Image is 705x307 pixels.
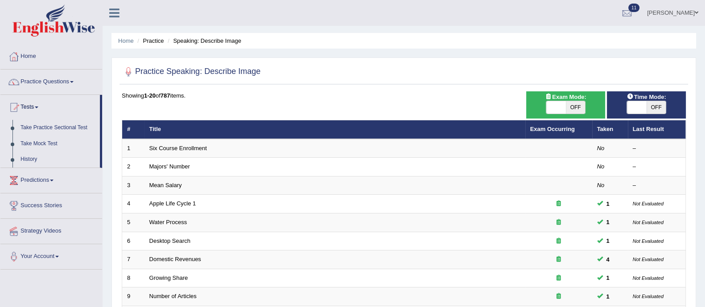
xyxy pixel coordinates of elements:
[597,182,605,188] em: No
[135,37,164,45] li: Practice
[633,201,664,206] small: Not Evaluated
[16,151,100,168] a: History
[628,120,686,139] th: Last Result
[633,257,664,262] small: Not Evaluated
[530,292,587,301] div: Exam occurring question
[633,294,664,299] small: Not Evaluated
[530,237,587,246] div: Exam occurring question
[633,220,664,225] small: Not Evaluated
[149,274,188,281] a: Growing Share
[623,92,670,102] span: Time Mode:
[16,136,100,152] a: Take Mock Test
[122,213,144,232] td: 5
[530,274,587,282] div: Exam occurring question
[149,163,190,170] a: Majors' Number
[16,120,100,136] a: Take Practice Sectional Test
[118,37,134,44] a: Home
[603,236,613,246] span: You can still take this question
[603,199,613,209] span: You can still take this question
[144,92,156,99] b: 1-20
[122,269,144,287] td: 8
[647,101,666,114] span: OFF
[0,70,102,92] a: Practice Questions
[603,255,613,264] span: You can still take this question
[149,182,182,188] a: Mean Salary
[530,200,587,208] div: Exam occurring question
[603,217,613,227] span: You can still take this question
[149,200,196,207] a: Apple Life Cycle 1
[633,238,664,244] small: Not Evaluated
[122,195,144,213] td: 4
[144,120,525,139] th: Title
[0,219,102,241] a: Strategy Videos
[122,120,144,139] th: #
[149,237,191,244] a: Desktop Search
[149,293,197,299] a: Number of Articles
[597,145,605,151] em: No
[149,256,201,262] a: Domestic Revenues
[633,275,664,281] small: Not Evaluated
[597,163,605,170] em: No
[122,250,144,269] td: 7
[603,273,613,282] span: You can still take this question
[122,232,144,250] td: 6
[165,37,241,45] li: Speaking: Describe Image
[530,126,575,132] a: Exam Occurring
[530,218,587,227] div: Exam occurring question
[0,193,102,216] a: Success Stories
[530,255,587,264] div: Exam occurring question
[122,176,144,195] td: 3
[122,139,144,158] td: 1
[628,4,639,12] span: 11
[0,244,102,266] a: Your Account
[149,219,187,225] a: Water Process
[0,44,102,66] a: Home
[526,91,605,119] div: Show exams occurring in exams
[633,181,681,190] div: –
[633,163,681,171] div: –
[122,65,260,78] h2: Practice Speaking: Describe Image
[0,168,102,190] a: Predictions
[541,92,590,102] span: Exam Mode:
[603,292,613,301] span: You can still take this question
[633,144,681,153] div: –
[122,158,144,176] td: 2
[566,101,585,114] span: OFF
[0,95,100,117] a: Tests
[149,145,207,151] a: Six Course Enrollment
[592,120,628,139] th: Taken
[161,92,170,99] b: 787
[122,91,686,100] div: Showing of items.
[122,287,144,306] td: 9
